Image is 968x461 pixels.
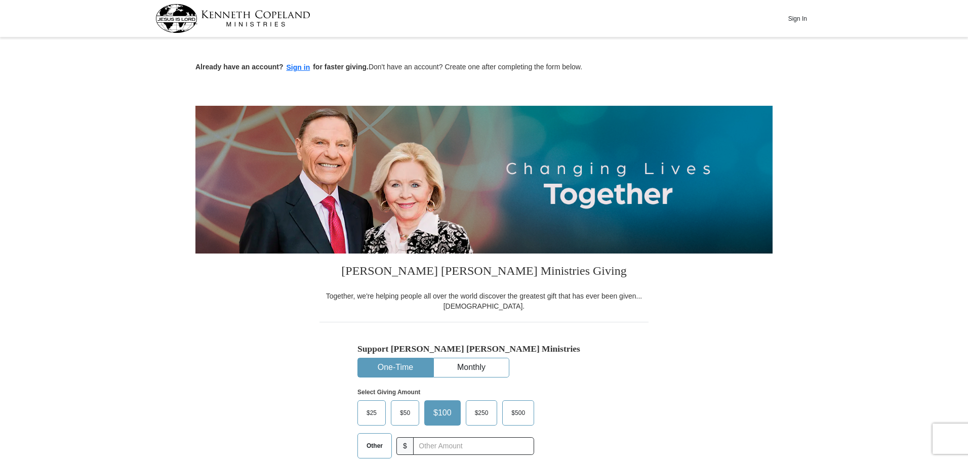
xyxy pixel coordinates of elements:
[470,405,494,421] span: $250
[319,254,649,291] h3: [PERSON_NAME] [PERSON_NAME] Ministries Giving
[284,62,313,73] button: Sign in
[434,358,509,377] button: Monthly
[361,438,388,453] span: Other
[155,4,310,33] img: kcm-header-logo.svg
[195,62,773,73] p: Don't have an account? Create one after completing the form below.
[357,389,420,396] strong: Select Giving Amount
[357,344,611,354] h5: Support [PERSON_NAME] [PERSON_NAME] Ministries
[361,405,382,421] span: $25
[319,291,649,311] div: Together, we're helping people all over the world discover the greatest gift that has ever been g...
[195,63,369,71] strong: Already have an account? for faster giving.
[506,405,530,421] span: $500
[428,405,457,421] span: $100
[358,358,433,377] button: One-Time
[396,437,414,455] span: $
[413,437,534,455] input: Other Amount
[395,405,415,421] span: $50
[782,11,813,26] button: Sign In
